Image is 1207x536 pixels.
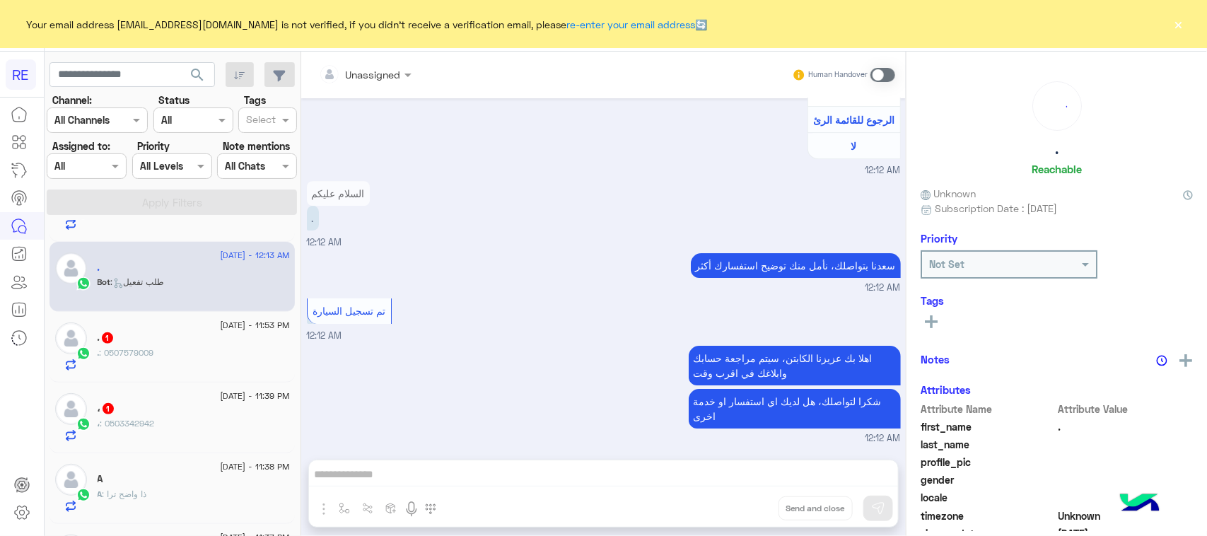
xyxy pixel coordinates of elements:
span: Unknown [921,186,976,201]
img: WhatsApp [76,417,91,431]
img: defaultAdmin.png [55,322,87,354]
span: gender [921,472,1056,487]
p: 13/9/2025, 12:12 AM [691,253,901,278]
span: ذا واضح ترا [103,489,147,499]
img: hulul-logo.png [1115,479,1165,529]
a: re-enter your email address [567,18,696,30]
button: search [180,62,215,93]
span: 0503342942 [100,418,155,429]
span: null [1059,490,1194,505]
span: A [98,489,103,499]
span: profile_pic [921,455,1056,470]
label: Channel: [52,93,92,107]
span: [DATE] - 12:13 AM [220,249,289,262]
span: 0507579009 [100,347,154,358]
div: RE [6,59,36,90]
span: [DATE] - 11:38 PM [220,460,289,473]
button: Apply Filters [47,190,297,215]
span: 12:12 AM [865,432,901,445]
span: Bot [98,276,111,287]
span: last_name [921,437,1056,452]
span: 12:12 AM [865,164,901,177]
span: Subscription Date : [DATE] [935,201,1057,216]
label: Tags [244,93,266,107]
span: Your email address [EMAIL_ADDRESS][DOMAIN_NAME] is not verified, if you didn't receive a verifica... [27,17,708,32]
img: defaultAdmin.png [55,393,87,425]
span: Attribute Value [1059,402,1194,416]
h6: Attributes [921,383,971,396]
label: Status [158,93,189,107]
div: Select [244,112,276,130]
span: : طلب تفعيل [111,276,165,287]
span: search [189,66,206,83]
div: loading... [1037,86,1078,127]
h6: Reachable [1032,163,1082,175]
p: 13/9/2025, 12:12 AM [307,206,319,231]
img: add [1179,354,1192,367]
img: WhatsApp [76,346,91,361]
span: locale [921,490,1056,505]
span: 1 [103,403,114,414]
img: defaultAdmin.png [55,252,87,284]
span: 1 [102,332,113,344]
button: × [1172,17,1186,31]
span: [DATE] - 11:53 PM [220,319,289,332]
span: null [1059,472,1194,487]
span: لا [851,140,857,152]
p: 13/9/2025, 12:12 AM [689,346,901,385]
p: 13/9/2025, 12:12 AM [689,389,901,429]
span: الرجوع للقائمة الرئ [813,114,894,126]
img: defaultAdmin.png [55,464,87,496]
span: 12:12 AM [865,281,901,295]
h6: Tags [921,294,1193,307]
img: WhatsApp [76,488,91,502]
span: . [98,347,100,358]
h5: ، [98,402,115,414]
img: notes [1156,355,1167,366]
label: Priority [137,139,170,153]
button: Send and close [779,496,853,520]
h5: . [98,262,100,274]
h5: . [1055,141,1059,158]
span: Attribute Name [921,402,1056,416]
h6: Priority [921,232,957,245]
img: WhatsApp [76,276,91,291]
span: ، [98,418,100,429]
span: timezone [921,508,1056,523]
h5: A [98,473,103,485]
h5: . [98,332,115,344]
span: تم تسجيل السيارة [313,305,385,317]
span: [DATE] - 11:39 PM [220,390,289,402]
span: . [1059,419,1194,434]
span: first_name [921,419,1056,434]
p: 13/9/2025, 12:12 AM [307,181,370,206]
span: Unknown [1059,508,1194,523]
label: Note mentions [223,139,290,153]
label: Assigned to: [52,139,110,153]
small: Human Handover [808,69,868,81]
span: 12:12 AM [307,330,342,341]
span: 12:12 AM [307,237,342,247]
h6: Notes [921,353,950,366]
